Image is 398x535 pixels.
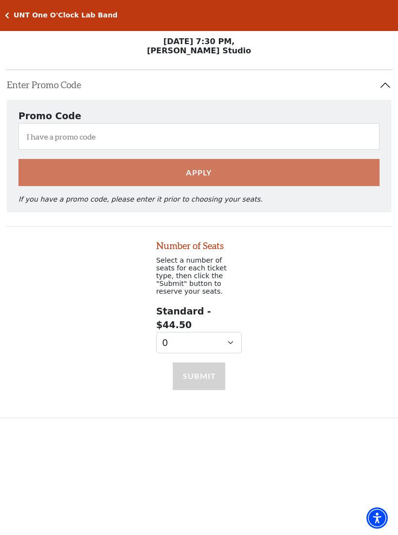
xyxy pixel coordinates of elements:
button: Enter Promo Code [7,70,391,100]
h5: UNT One O'Clock Lab Band [14,11,117,19]
p: [DATE] 7:30 PM, [PERSON_NAME] Studio [5,37,394,55]
div: Standard - $44.50 [156,304,242,354]
p: Select a number of seats for each ticket type, then click the "Submit" button to reserve your seats. [156,256,242,295]
div: Accessibility Menu [366,507,388,529]
input: I have a promo code [18,123,380,150]
h2: Number of Seats [156,240,242,252]
p: If you have a promo code, please enter it prior to choosing your seats. [18,195,380,203]
select: Select quantity for Standard [156,332,242,354]
a: Click here to go back to filters [5,12,9,19]
p: Promo Code [18,109,380,123]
